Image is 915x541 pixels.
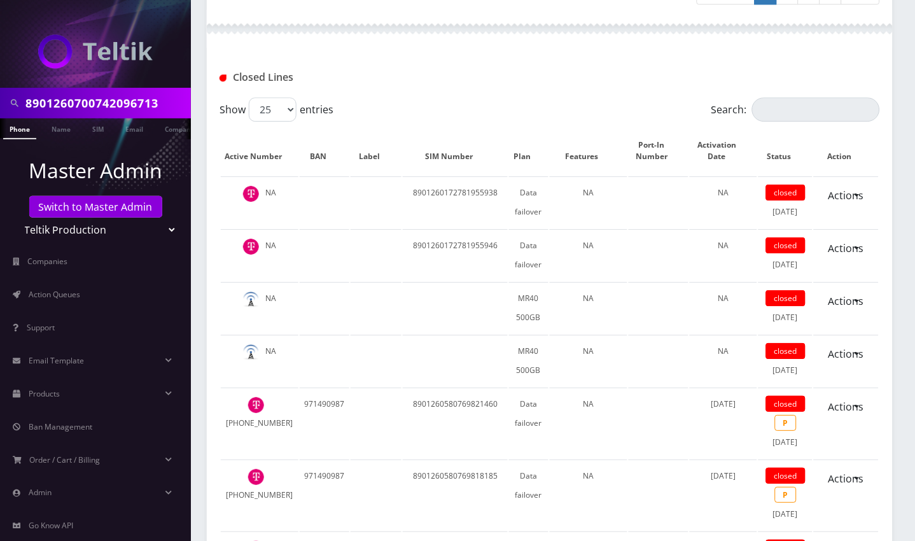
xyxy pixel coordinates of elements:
[766,343,806,359] span: closed
[509,127,548,175] th: Plan: activate to sort column ascending
[221,176,298,228] td: NA
[25,91,188,115] input: Search in Company
[711,97,880,122] label: Search:
[550,282,627,334] td: NA
[403,388,508,458] td: 8901260580769821460
[509,335,548,386] td: MR40 500GB
[820,467,872,491] a: Actions
[766,396,806,412] span: closed
[351,127,402,175] th: Label: activate to sort column ascending
[27,322,55,333] span: Support
[86,118,110,138] a: SIM
[221,127,298,175] th: Active Number: activate to sort column descending
[758,335,813,386] td: [DATE]
[766,237,806,253] span: closed
[221,335,298,386] td: NA
[550,460,627,530] td: NA
[758,460,813,530] td: [DATE]
[403,229,508,281] td: 8901260172781955946
[243,344,259,360] img: default.png
[248,469,264,485] img: t_img.png
[29,289,80,300] span: Action Queues
[220,97,333,122] label: Show entries
[38,34,153,69] img: Teltik Production
[711,398,736,409] span: [DATE]
[403,127,508,175] th: SIM Number: activate to sort column ascending
[509,282,548,334] td: MR40 500GB
[28,256,68,267] span: Companies
[550,127,627,175] th: Features: activate to sort column ascending
[820,289,872,313] a: Actions
[30,454,101,465] span: Order / Cart / Billing
[221,229,298,281] td: NA
[221,388,298,458] td: [PHONE_NUMBER]
[300,388,349,458] td: 971490987
[29,388,60,399] span: Products
[718,240,729,251] span: NA
[403,176,508,228] td: 8901260172781955938
[752,97,880,122] input: Search:
[718,187,729,198] span: NA
[119,118,150,138] a: Email
[758,282,813,334] td: [DATE]
[509,229,548,281] td: Data failover
[775,487,797,503] span: P
[29,521,73,531] span: Go Know API
[629,127,688,175] th: Port-In Number: activate to sort column ascending
[243,292,259,307] img: default.png
[758,176,813,228] td: [DATE]
[509,388,548,458] td: Data failover
[221,460,298,530] td: [PHONE_NUMBER]
[3,118,36,139] a: Phone
[814,127,879,175] th: Action : activate to sort column ascending
[249,97,297,122] select: Showentries
[550,388,627,458] td: NA
[550,176,627,228] td: NA
[29,421,92,432] span: Ban Management
[248,397,264,413] img: t_img.png
[29,196,162,218] a: Switch to Master Admin
[300,460,349,530] td: 971490987
[820,236,872,260] a: Actions
[221,282,298,334] td: NA
[820,342,872,366] a: Actions
[509,460,548,530] td: Data failover
[718,293,729,304] span: NA
[220,74,227,81] img: Closed Lines
[690,127,757,175] th: Activation Date: activate to sort column ascending
[820,183,872,207] a: Actions
[29,355,84,366] span: Email Template
[758,388,813,458] td: [DATE]
[158,118,201,138] a: Company
[766,468,806,484] span: closed
[718,346,729,356] span: NA
[300,127,349,175] th: BAN: activate to sort column ascending
[243,186,259,202] img: t_img.png
[550,229,627,281] td: NA
[758,229,813,281] td: [DATE]
[766,185,806,200] span: closed
[509,176,548,228] td: Data failover
[45,118,77,138] a: Name
[775,415,797,431] span: P
[243,239,259,255] img: t_img.png
[766,290,806,306] span: closed
[29,488,52,498] span: Admin
[403,460,508,530] td: 8901260580769818185
[758,127,813,175] th: Status: activate to sort column ascending
[820,395,872,419] a: Actions
[711,470,736,481] span: [DATE]
[550,335,627,386] td: NA
[220,71,427,83] h1: Closed Lines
